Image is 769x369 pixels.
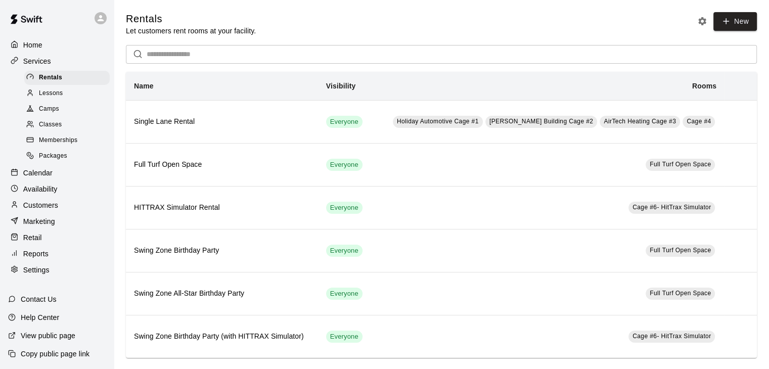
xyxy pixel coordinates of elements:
span: Rentals [39,73,62,83]
p: Let customers rent rooms at your facility. [126,26,256,36]
table: simple table [126,72,757,358]
p: Services [23,56,51,66]
span: Everyone [326,203,363,213]
h5: Rentals [126,12,256,26]
span: Everyone [326,332,363,342]
p: Marketing [23,216,55,226]
div: This service is visible to all of your customers [326,116,363,128]
span: Camps [39,104,59,114]
p: Contact Us [21,294,57,304]
p: Reports [23,249,49,259]
p: Calendar [23,168,53,178]
p: Help Center [21,312,59,322]
div: Memberships [24,133,110,148]
span: Everyone [326,117,363,127]
p: Copy public page link [21,349,89,359]
a: Lessons [24,85,114,101]
a: Home [8,37,106,53]
div: Packages [24,149,110,163]
a: Marketing [8,214,106,229]
div: This service is visible to all of your customers [326,331,363,343]
a: Classes [24,117,114,133]
span: Full Turf Open Space [650,161,711,168]
p: Availability [23,184,58,194]
div: This service is visible to all of your customers [326,159,363,171]
h6: Swing Zone All-Star Birthday Party [134,288,310,299]
a: Customers [8,198,106,213]
a: Camps [24,102,114,117]
b: Rooms [692,82,716,90]
span: Classes [39,120,62,130]
div: This service is visible to all of your customers [326,202,363,214]
span: Full Turf Open Space [650,247,711,254]
span: Holiday Automotive Cage #1 [397,118,479,125]
span: Cage #4 [687,118,711,125]
p: Retail [23,233,42,243]
div: Lessons [24,86,110,101]
div: Rentals [24,71,110,85]
span: Full Turf Open Space [650,290,711,297]
span: Lessons [39,88,63,99]
span: Everyone [326,246,363,256]
button: Rental settings [695,14,710,29]
a: Services [8,54,106,69]
div: Camps [24,102,110,116]
a: Availability [8,181,106,197]
span: [PERSON_NAME] Building Cage #2 [489,118,593,125]
span: Memberships [39,135,77,146]
h6: Full Turf Open Space [134,159,310,170]
a: Settings [8,262,106,278]
span: Everyone [326,289,363,299]
h6: HITTRAX Simulator Rental [134,202,310,213]
b: Visibility [326,82,356,90]
a: Packages [24,149,114,164]
b: Name [134,82,154,90]
a: Calendar [8,165,106,180]
a: New [713,12,757,31]
p: Settings [23,265,50,275]
a: Memberships [24,133,114,149]
a: Reports [8,246,106,261]
h6: Swing Zone Birthday Party (with HITTRAX Simulator) [134,331,310,342]
a: Retail [8,230,106,245]
div: This service is visible to all of your customers [326,288,363,300]
span: Cage #6- HitTrax Simulator [632,333,711,340]
span: Cage #6- HitTrax Simulator [632,204,711,211]
p: Home [23,40,42,50]
span: AirTech Heating Cage #3 [604,118,676,125]
p: View public page [21,331,75,341]
h6: Single Lane Rental [134,116,310,127]
a: Rentals [24,70,114,85]
div: This service is visible to all of your customers [326,245,363,257]
span: Packages [39,151,67,161]
p: Customers [23,200,58,210]
h6: Swing Zone Birthday Party [134,245,310,256]
div: Classes [24,118,110,132]
span: Everyone [326,160,363,170]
